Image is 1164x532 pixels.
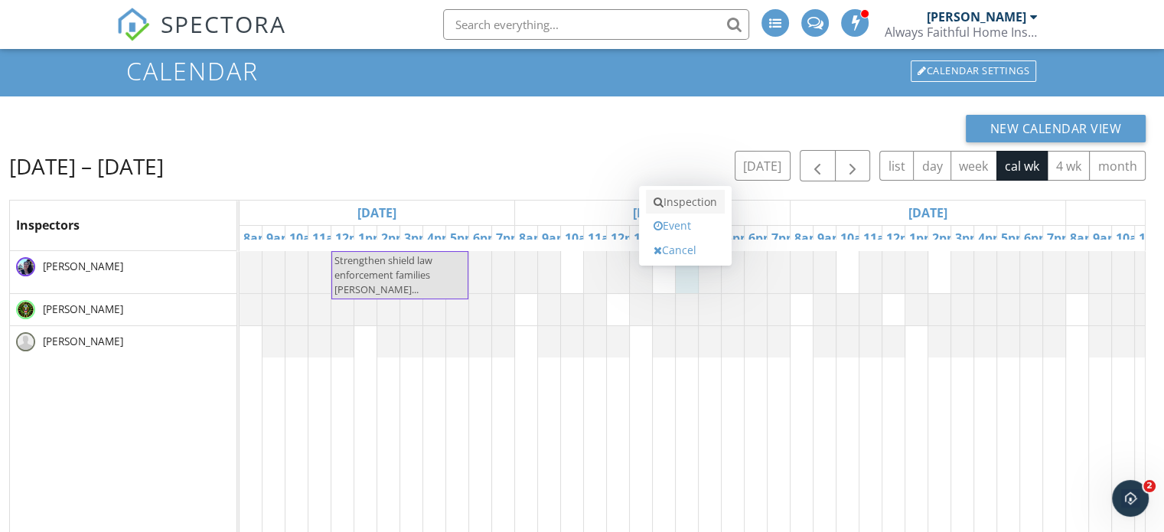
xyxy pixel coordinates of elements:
a: 9am [262,226,297,250]
a: 10am [285,226,327,250]
a: 7pm [1043,226,1078,250]
a: 10am [1112,226,1153,250]
span: SPECTORA [161,8,286,40]
span: [PERSON_NAME] [40,334,126,349]
img: images.jpg [16,300,35,319]
span: Inspectors [16,217,80,233]
button: 4 wk [1047,151,1090,181]
img: default-user-f0147aede5fd5fa78ca7ade42f37bd4542148d508eef1c3d3ea960f66861d68b.jpg [16,332,35,351]
a: 12pm [331,226,373,250]
a: 5pm [446,226,481,250]
button: Previous [800,150,836,181]
a: 7pm [768,226,802,250]
h1: Calendar [126,57,1038,84]
button: New Calendar View [966,115,1146,142]
a: 8am [240,226,274,250]
button: list [879,151,914,181]
a: 7pm [492,226,527,250]
a: 3pm [400,226,435,250]
a: 6pm [1020,226,1055,250]
div: [PERSON_NAME] [927,9,1026,24]
a: 4pm [423,226,458,250]
a: SPECTORA [116,21,286,53]
div: Always Faithful Home Inspection [885,24,1038,40]
a: 5pm [997,226,1032,250]
span: [PERSON_NAME] [40,259,126,274]
a: 2pm [377,226,412,250]
a: 9am [538,226,572,250]
a: 10am [836,226,878,250]
a: 8am [515,226,549,250]
a: 8am [791,226,825,250]
a: 10am [561,226,602,250]
a: 12pm [882,226,924,250]
a: Inspection [646,190,725,214]
iframe: Intercom live chat [1112,480,1149,517]
button: day [913,151,951,181]
button: cal wk [996,151,1048,181]
a: Calendar Settings [909,59,1038,83]
a: 3pm [951,226,986,250]
a: 12pm [607,226,648,250]
a: 6pm [745,226,779,250]
a: 4pm [974,226,1009,250]
a: Event [646,214,725,238]
a: 11am [308,226,350,250]
a: Cancel [646,238,725,263]
img: The Best Home Inspection Software - Spectora [116,8,150,41]
a: 9am [1089,226,1123,250]
span: [PERSON_NAME] [40,302,126,317]
a: 9am [813,226,848,250]
button: week [950,151,997,181]
h2: [DATE] – [DATE] [9,151,164,181]
a: 8am [1066,226,1100,250]
a: Go to October 5, 2025 [354,201,400,225]
a: 11am [859,226,901,250]
a: 2pm [928,226,963,250]
a: 5pm [722,226,756,250]
a: 1pm [905,226,940,250]
a: 1pm [630,226,664,250]
div: Calendar Settings [911,60,1036,82]
a: Go to October 6, 2025 [629,201,676,225]
button: month [1089,151,1146,181]
button: [DATE] [735,151,791,181]
span: Strengthen shield law enforcement families [PERSON_NAME]... [334,253,432,296]
a: 6pm [469,226,504,250]
span: 2 [1143,480,1156,492]
button: Next [835,150,871,181]
a: 1pm [354,226,389,250]
a: Go to October 7, 2025 [905,201,951,225]
input: Search everything... [443,9,749,40]
a: 11am [584,226,625,250]
img: train_and_i.jpg [16,257,35,276]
